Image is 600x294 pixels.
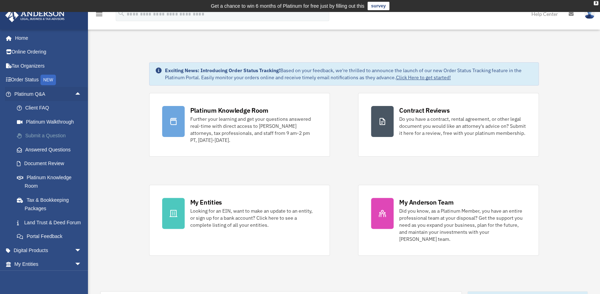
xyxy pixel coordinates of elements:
[368,2,389,10] a: survey
[399,106,449,115] div: Contract Reviews
[190,106,268,115] div: Platinum Knowledge Room
[10,129,92,143] a: Submit a Question
[40,75,56,85] div: NEW
[5,243,92,257] a: Digital Productsarrow_drop_down
[358,185,539,256] a: My Anderson Team Did you know, as a Platinum Member, you have an entire professional team at your...
[190,198,222,207] div: My Entities
[3,8,67,22] img: Anderson Advisors Platinum Portal
[149,185,330,256] a: My Entities Looking for an EIN, want to make an update to an entity, or sign up for a bank accoun...
[95,12,103,18] a: menu
[5,73,92,87] a: Order StatusNEW
[75,87,89,101] span: arrow_drop_up
[10,115,92,129] a: Platinum Walkthrough
[584,9,595,19] img: User Pic
[10,215,92,230] a: Land Trust & Deed Forum
[10,101,92,115] a: Client FAQ
[5,45,92,59] a: Online Ordering
[211,2,364,10] div: Get a chance to win 6 months of Platinum for free just by filling out this
[5,59,92,73] a: Tax Organizers
[10,143,92,157] a: Answered Questions
[5,31,89,45] a: Home
[399,198,453,207] div: My Anderson Team
[95,10,103,18] i: menu
[5,257,92,271] a: My Entitiesarrow_drop_down
[75,243,89,258] span: arrow_drop_down
[117,10,125,17] i: search
[399,115,526,137] div: Do you have a contract, rental agreement, or other legal document you would like an attorney's ad...
[396,74,451,81] a: Click Here to get started!
[190,115,317,144] div: Further your learning and get your questions answered real-time with direct access to [PERSON_NAM...
[399,207,526,243] div: Did you know, as a Platinum Member, you have an entire professional team at your disposal? Get th...
[75,257,89,272] span: arrow_drop_down
[165,67,280,74] strong: Exciting News: Introducing Order Status Tracking!
[165,67,533,81] div: Based on your feedback, we're thrilled to announce the launch of our new Order Status Tracking fe...
[10,230,92,244] a: Portal Feedback
[190,207,317,229] div: Looking for an EIN, want to make an update to an entity, or sign up for a bank account? Click her...
[358,93,539,157] a: Contract Reviews Do you have a contract, rental agreement, or other legal document you would like...
[5,87,92,101] a: Platinum Q&Aarrow_drop_up
[149,93,330,157] a: Platinum Knowledge Room Further your learning and get your questions answered real-time with dire...
[10,170,92,193] a: Platinum Knowledge Room
[594,1,598,5] div: close
[10,193,92,215] a: Tax & Bookkeeping Packages
[10,157,92,171] a: Document Review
